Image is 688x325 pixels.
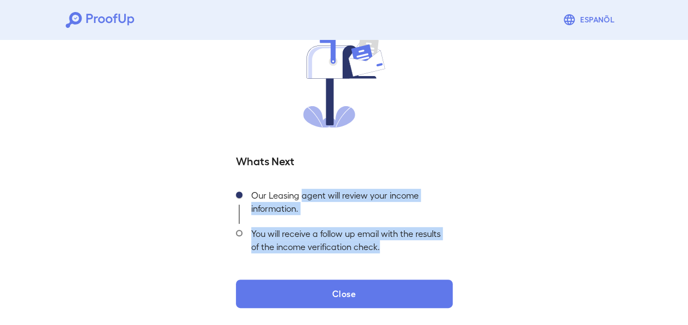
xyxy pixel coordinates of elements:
[242,185,453,224] div: Our Leasing agent will review your income information.
[303,35,385,127] img: received.svg
[236,280,453,308] button: Close
[558,9,622,31] button: Espanõl
[236,153,453,168] h5: Whats Next
[242,224,453,262] div: You will receive a follow up email with the results of the income verification check.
